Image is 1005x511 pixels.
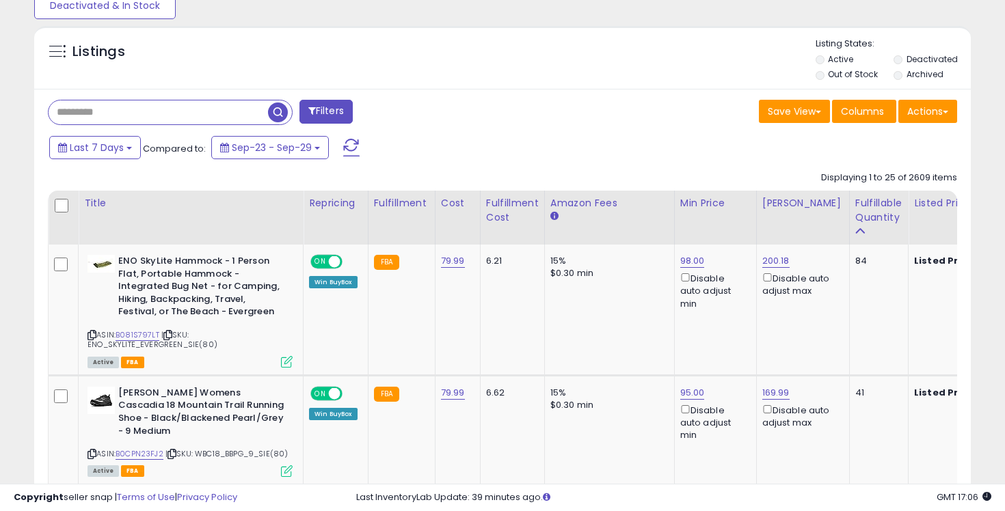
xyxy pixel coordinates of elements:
[914,254,976,267] b: Listed Price:
[937,491,991,503] span: 2025-10-7 17:06 GMT
[340,387,362,399] span: OFF
[14,491,237,504] div: seller snap | |
[88,465,119,477] span: All listings currently available for purchase on Amazon
[898,100,957,123] button: Actions
[759,100,830,123] button: Save View
[914,386,976,399] b: Listed Price:
[907,68,943,80] label: Archived
[841,105,884,118] span: Columns
[550,267,664,279] div: $0.30 min
[165,448,289,459] span: | SKU: WBC18_BBPG_9_SIE(80)
[116,448,163,460] a: B0CPN23FJ2
[121,465,144,477] span: FBA
[88,357,119,368] span: All listings currently available for purchase on Amazon
[312,256,329,268] span: ON
[762,271,839,297] div: Disable auto adjust max
[72,42,125,61] h5: Listings
[143,142,206,155] span: Compared to:
[907,53,958,65] label: Deactivated
[118,255,284,322] b: ENO SkyLite Hammock - 1 Person Flat, Portable Hammock - Integrated Bug Net - for Camping, Hiking,...
[49,136,141,159] button: Last 7 Days
[309,408,358,420] div: Win BuyBox
[828,53,853,65] label: Active
[299,100,353,124] button: Filters
[84,196,297,210] div: Title
[680,196,751,210] div: Min Price
[118,387,284,441] b: [PERSON_NAME] Womens Cascadia 18 Mountain Trail Running Shoe - Black/Blackened Pearl/Grey - 9 Medium
[88,255,293,366] div: ASIN:
[550,387,664,399] div: 15%
[486,196,539,225] div: Fulfillment Cost
[828,68,878,80] label: Out of Stock
[121,357,144,368] span: FBA
[680,386,705,400] a: 95.00
[441,386,465,400] a: 79.99
[821,171,957,184] div: Displaying 1 to 25 of 2609 items
[88,329,217,350] span: | SKU: ENO_SKYLITE_EVERGREEN_SIE(80)
[14,491,64,503] strong: Copyright
[855,387,898,399] div: 41
[550,196,669,210] div: Amazon Fees
[88,255,115,273] img: 31ni0SI0jwL._SL40_.jpg
[816,38,971,51] p: Listing States:
[441,196,474,210] div: Cost
[374,387,399,402] small: FBA
[855,255,898,267] div: 84
[550,210,559,223] small: Amazon Fees.
[762,402,839,429] div: Disable auto adjust max
[312,387,329,399] span: ON
[116,329,159,341] a: B081S797LT
[486,387,534,399] div: 6.62
[88,387,115,414] img: 41VNLgSV9VL._SL40_.jpg
[762,254,790,268] a: 200.18
[340,256,362,268] span: OFF
[70,141,124,154] span: Last 7 Days
[441,254,465,268] a: 79.99
[374,196,429,210] div: Fulfillment
[680,254,705,268] a: 98.00
[309,196,362,210] div: Repricing
[211,136,329,159] button: Sep-23 - Sep-29
[177,491,237,503] a: Privacy Policy
[680,271,746,310] div: Disable auto adjust min
[762,386,790,400] a: 169.99
[855,196,902,225] div: Fulfillable Quantity
[680,402,746,442] div: Disable auto adjust min
[232,141,312,154] span: Sep-23 - Sep-29
[832,100,896,123] button: Columns
[550,399,664,411] div: $0.30 min
[356,491,992,504] div: Last InventoryLab Update: 39 minutes ago.
[550,255,664,267] div: 15%
[486,255,534,267] div: 6.21
[762,196,844,210] div: [PERSON_NAME]
[309,276,358,288] div: Win BuyBox
[117,491,175,503] a: Terms of Use
[374,255,399,270] small: FBA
